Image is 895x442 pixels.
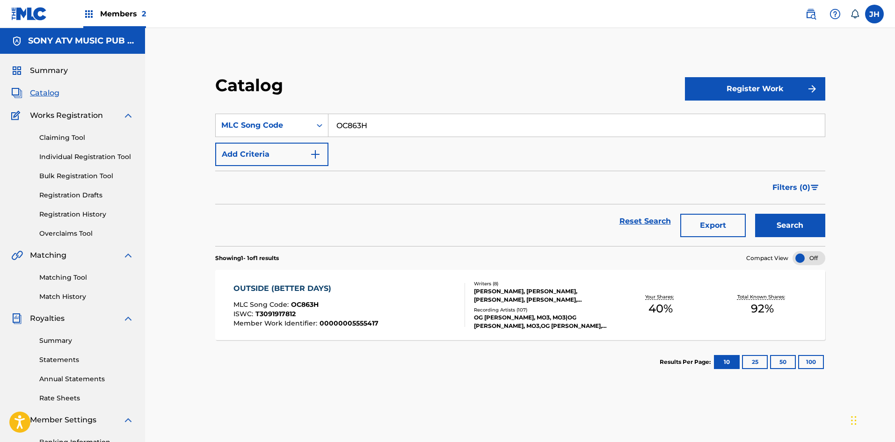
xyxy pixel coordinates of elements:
[474,313,610,330] div: OG [PERSON_NAME], MO3, MO3|OG [PERSON_NAME], MO3,OG [PERSON_NAME], OG [PERSON_NAME], MO3, MO3|OG ...
[39,229,134,239] a: Overclaims Tool
[11,87,22,99] img: Catalog
[11,65,68,76] a: SummarySummary
[742,355,768,369] button: 25
[100,8,146,19] span: Members
[737,293,787,300] p: Total Known Shares:
[11,87,59,99] a: CatalogCatalog
[39,393,134,403] a: Rate Sheets
[255,310,296,318] span: T3091917812
[826,5,844,23] div: Help
[850,9,859,19] div: Notifications
[215,143,328,166] button: Add Criteria
[233,310,255,318] span: ISWC :
[221,120,306,131] div: MLC Song Code
[39,374,134,384] a: Annual Statements
[474,287,610,304] div: [PERSON_NAME], [PERSON_NAME], [PERSON_NAME], [PERSON_NAME], [PERSON_NAME] [PERSON_NAME] [PERSON_N...
[11,313,22,324] img: Royalties
[39,133,134,143] a: Claiming Tool
[11,65,22,76] img: Summary
[830,8,841,20] img: help
[30,414,96,426] span: Member Settings
[39,292,134,302] a: Match History
[11,110,23,121] img: Works Registration
[865,5,884,23] div: User Menu
[39,273,134,283] a: Matching Tool
[770,355,796,369] button: 50
[772,182,810,193] span: Filters ( 0 )
[310,149,321,160] img: 9d2ae6d4665cec9f34b9.svg
[746,254,788,262] span: Compact View
[755,214,825,237] button: Search
[869,293,895,369] iframe: Resource Center
[215,75,288,96] h2: Catalog
[30,65,68,76] span: Summary
[215,114,825,246] form: Search Form
[645,293,676,300] p: Your Shares:
[660,358,713,366] p: Results Per Page:
[215,254,279,262] p: Showing 1 - 1 of 1 results
[851,406,857,435] div: Drag
[474,280,610,287] div: Writers ( 8 )
[811,185,819,190] img: filter
[28,36,134,46] h5: SONY ATV MUSIC PUB LLC
[123,414,134,426] img: expand
[648,300,673,317] span: 40 %
[30,87,59,99] span: Catalog
[39,210,134,219] a: Registration History
[848,397,895,442] iframe: Chat Widget
[807,83,818,94] img: f7272a7cc735f4ea7f67.svg
[767,176,825,199] button: Filters (0)
[801,5,820,23] a: Public Search
[714,355,740,369] button: 10
[11,36,22,47] img: Accounts
[805,8,816,20] img: search
[142,9,146,18] span: 2
[30,250,66,261] span: Matching
[30,110,103,121] span: Works Registration
[30,313,65,324] span: Royalties
[291,300,319,309] span: OC863H
[233,283,378,294] div: OUTSIDE (BETTER DAYS)
[320,319,378,327] span: 00000005555417
[83,8,95,20] img: Top Rightsholders
[123,110,134,121] img: expand
[39,355,134,365] a: Statements
[123,250,134,261] img: expand
[123,313,134,324] img: expand
[215,270,825,340] a: OUTSIDE (BETTER DAYS)MLC Song Code:OC863HISWC:T3091917812Member Work Identifier:00000005555417Wri...
[233,300,291,309] span: MLC Song Code :
[233,319,320,327] span: Member Work Identifier :
[474,306,610,313] div: Recording Artists ( 107 )
[11,7,47,21] img: MLC Logo
[11,414,22,426] img: Member Settings
[39,190,134,200] a: Registration Drafts
[11,250,23,261] img: Matching
[39,336,134,346] a: Summary
[680,214,746,237] button: Export
[751,300,774,317] span: 92 %
[39,171,134,181] a: Bulk Registration Tool
[798,355,824,369] button: 100
[39,152,134,162] a: Individual Registration Tool
[615,211,676,232] a: Reset Search
[685,77,825,101] button: Register Work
